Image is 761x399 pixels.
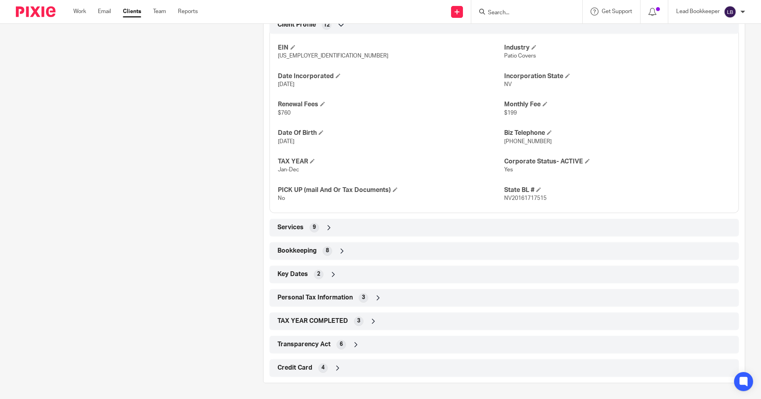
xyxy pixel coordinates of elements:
img: Pixie [16,6,55,17]
span: $199 [504,110,517,116]
a: Clients [123,8,141,15]
span: Patio Covers [504,53,536,59]
img: svg%3E [724,6,736,18]
span: TAX YEAR COMPLETED [277,317,348,325]
span: [PHONE_NUMBER] [504,139,552,144]
h4: Incorporation State [504,72,730,81]
h4: PICK UP (mail And Or Tax Documents) [278,186,504,194]
span: 2 [317,270,320,278]
span: Credit Card [277,364,312,372]
h4: Date Of Birth [278,129,504,137]
span: Personal Tax Information [277,293,353,302]
span: Key Dates [277,270,308,278]
span: Client Profile [277,21,316,29]
span: [DATE] [278,82,294,87]
a: Email [98,8,111,15]
h4: Renewal Fees [278,100,504,109]
h4: EIN [278,44,504,52]
span: 4 [321,364,325,372]
span: Get Support [602,9,632,14]
span: Jan-Dec [278,167,299,173]
span: 6 [340,340,343,348]
span: $760 [278,110,291,116]
span: 12 [323,21,330,29]
span: Bookkeeping [277,247,317,255]
h4: TAX YEAR [278,157,504,166]
span: [US_EMPLOYER_IDENTIFICATION_NUMBER] [278,53,388,59]
h4: State BL # [504,186,730,194]
span: 8 [326,247,329,255]
a: Reports [178,8,198,15]
span: 3 [362,293,365,301]
span: 9 [313,223,316,231]
input: Search [487,10,558,17]
h4: Corporate Status- ACTIVE [504,157,730,166]
h4: Date Incorporated [278,72,504,81]
span: Transparency Act [277,340,331,349]
h4: Biz Telephone [504,129,730,137]
span: NV [504,82,512,87]
span: NV20161717515 [504,196,547,201]
span: No [278,196,285,201]
span: [DATE] [278,139,294,144]
h4: Monthly Fee [504,100,730,109]
p: Lead Bookkeeper [676,8,720,15]
span: 3 [357,317,360,325]
h4: Industry [504,44,730,52]
a: Team [153,8,166,15]
span: Services [277,223,304,232]
a: Work [73,8,86,15]
span: Yes [504,167,513,173]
